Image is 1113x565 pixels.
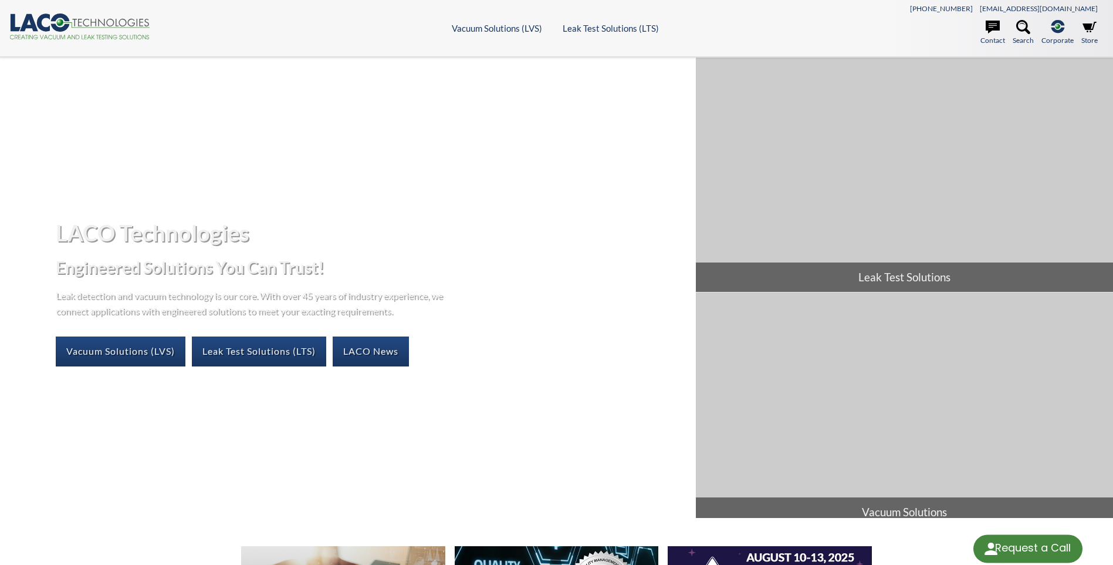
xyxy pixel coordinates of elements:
[696,263,1113,292] span: Leak Test Solutions
[1041,35,1074,46] span: Corporate
[1081,20,1098,46] a: Store
[56,288,449,318] p: Leak detection and vacuum technology is our core. With over 45 years of industry experience, we c...
[1013,20,1034,46] a: Search
[333,337,409,366] a: LACO News
[452,23,542,33] a: Vacuum Solutions (LVS)
[980,20,1005,46] a: Contact
[696,58,1113,292] a: Leak Test Solutions
[973,534,1082,563] div: Request a Call
[980,4,1098,13] a: [EMAIL_ADDRESS][DOMAIN_NAME]
[910,4,973,13] a: [PHONE_NUMBER]
[56,257,686,278] h2: Engineered Solutions You Can Trust!
[192,337,326,366] a: Leak Test Solutions (LTS)
[696,497,1113,527] span: Vacuum Solutions
[696,292,1113,527] a: Vacuum Solutions
[56,218,686,247] h1: LACO Technologies
[995,534,1071,561] div: Request a Call
[563,23,659,33] a: Leak Test Solutions (LTS)
[56,337,185,366] a: Vacuum Solutions (LVS)
[982,539,1000,558] img: round button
